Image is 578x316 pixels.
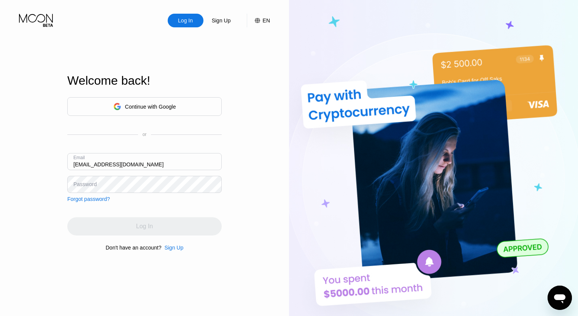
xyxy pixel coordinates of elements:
iframe: Button to launch messaging window [548,286,572,310]
div: EN [247,14,270,27]
div: Sign Up [161,245,183,251]
div: Continue with Google [67,97,222,116]
div: Sign Up [203,14,239,27]
div: Log In [177,17,194,24]
div: Email [73,155,85,160]
div: EN [263,17,270,24]
div: Sign Up [164,245,183,251]
div: Forgot password? [67,196,110,202]
div: or [143,132,147,137]
div: Welcome back! [67,74,222,88]
div: Don't have an account? [106,245,162,251]
div: Continue with Google [125,104,176,110]
div: Sign Up [211,17,232,24]
div: Log In [168,14,203,27]
div: Password [73,181,97,187]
